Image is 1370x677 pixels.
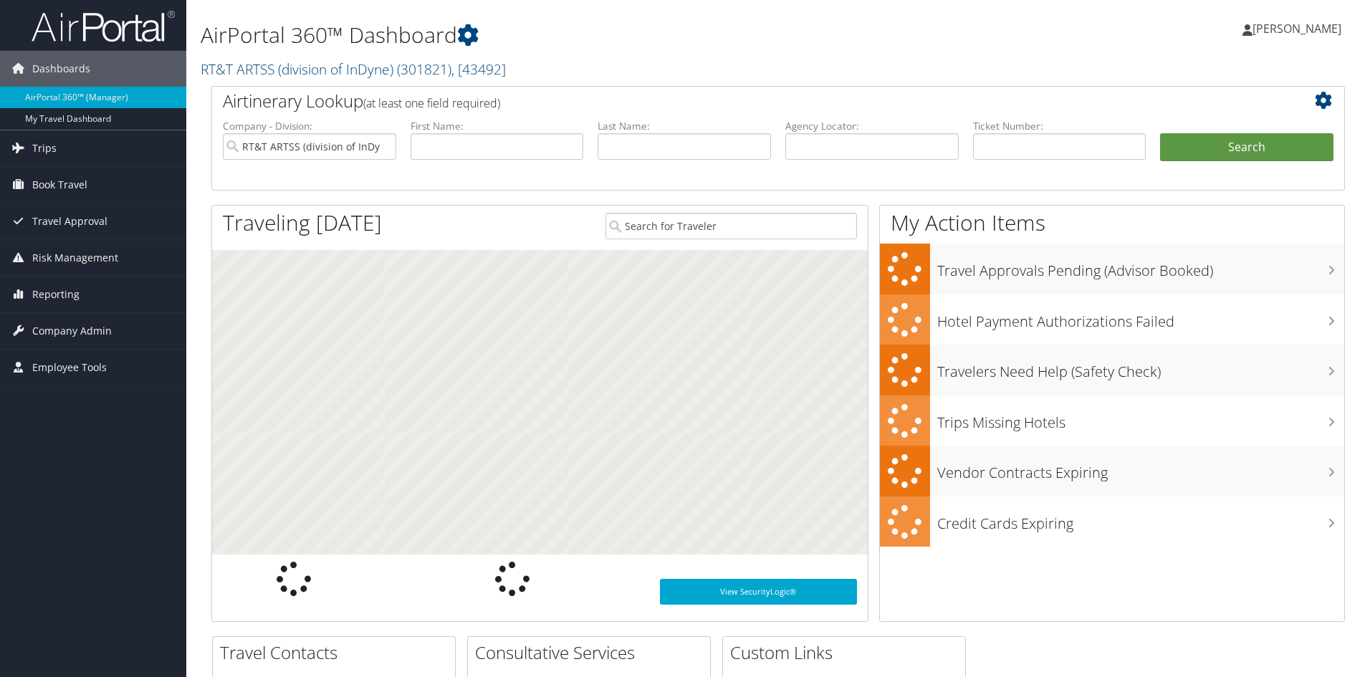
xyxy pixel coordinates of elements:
h3: Vendor Contracts Expiring [937,456,1344,483]
a: Vendor Contracts Expiring [880,446,1344,496]
label: Ticket Number: [973,119,1146,133]
h3: Travelers Need Help (Safety Check) [937,355,1344,382]
h2: Airtinerary Lookup [223,89,1239,113]
h2: Travel Contacts [220,640,455,665]
span: ( 301821 ) [397,59,451,79]
h3: Credit Cards Expiring [937,506,1344,534]
h1: My Action Items [880,208,1344,238]
span: Risk Management [32,240,118,276]
h3: Hotel Payment Authorizations Failed [937,304,1344,332]
label: First Name: [411,119,584,133]
span: Trips [32,130,57,166]
a: Travel Approvals Pending (Advisor Booked) [880,244,1344,294]
button: Search [1160,133,1333,162]
span: Employee Tools [32,350,107,385]
label: Company - Division: [223,119,396,133]
h1: Traveling [DATE] [223,208,382,238]
input: Search for Traveler [605,213,857,239]
a: RT&T ARTSS (division of InDyne) [201,59,506,79]
a: Trips Missing Hotels [880,395,1344,446]
label: Last Name: [598,119,771,133]
label: Agency Locator: [785,119,959,133]
span: Company Admin [32,313,112,349]
a: Travelers Need Help (Safety Check) [880,345,1344,395]
img: airportal-logo.png [32,9,175,43]
span: (at least one field required) [363,95,500,111]
a: Credit Cards Expiring [880,496,1344,547]
span: , [ 43492 ] [451,59,506,79]
a: View SecurityLogic® [660,579,857,605]
h2: Consultative Services [475,640,710,665]
a: Hotel Payment Authorizations Failed [880,294,1344,345]
span: Book Travel [32,167,87,203]
a: [PERSON_NAME] [1242,7,1356,50]
span: Dashboards [32,51,90,87]
span: Reporting [32,277,80,312]
span: Travel Approval [32,203,107,239]
h2: Custom Links [730,640,965,665]
h3: Trips Missing Hotels [937,405,1344,433]
h3: Travel Approvals Pending (Advisor Booked) [937,254,1344,281]
span: [PERSON_NAME] [1252,21,1341,37]
h1: AirPortal 360™ Dashboard [201,20,971,50]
